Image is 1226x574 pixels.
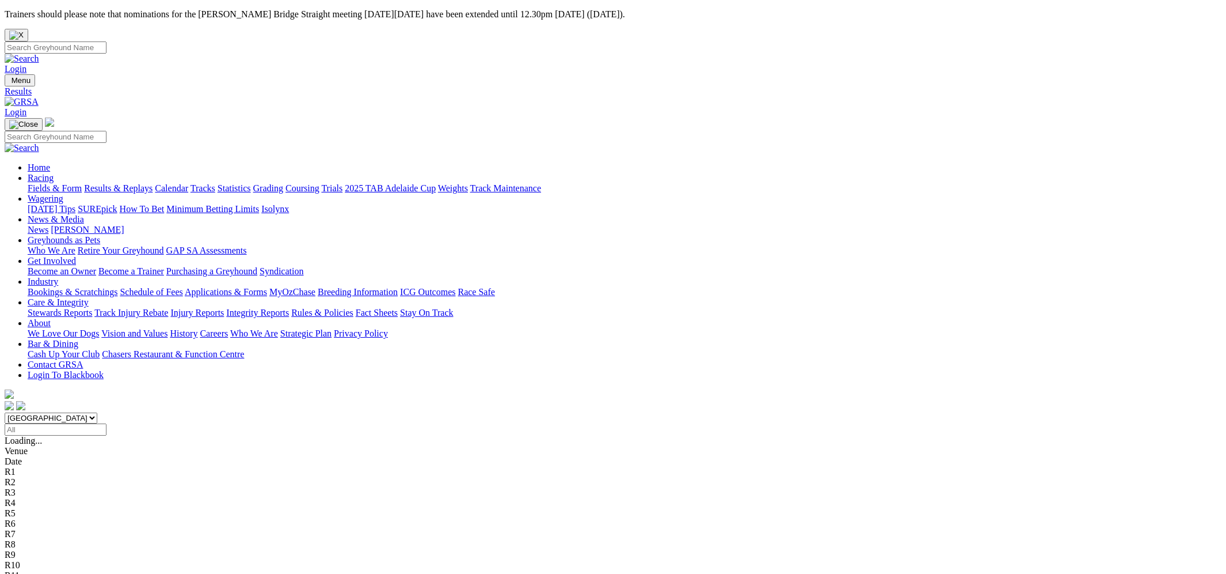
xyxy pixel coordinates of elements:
[5,539,1221,550] div: R8
[285,183,319,193] a: Coursing
[28,328,1221,339] div: About
[5,498,1221,508] div: R4
[28,287,1221,297] div: Industry
[16,401,25,410] img: twitter.svg
[155,183,188,193] a: Calendar
[5,131,106,143] input: Search
[226,308,289,318] a: Integrity Reports
[166,246,247,255] a: GAP SA Assessments
[218,183,251,193] a: Statistics
[28,287,117,297] a: Bookings & Scratchings
[5,446,1221,456] div: Venue
[9,31,24,40] img: X
[5,41,106,54] input: Search
[28,266,1221,277] div: Get Involved
[102,349,244,359] a: Chasers Restaurant & Function Centre
[28,214,84,224] a: News & Media
[12,76,31,85] span: Menu
[166,204,259,214] a: Minimum Betting Limits
[5,519,1221,529] div: R6
[253,183,283,193] a: Grading
[9,120,38,129] img: Close
[28,194,63,203] a: Wagering
[94,308,168,318] a: Track Injury Rebate
[5,86,1221,97] a: Results
[5,508,1221,519] div: R5
[5,529,1221,539] div: R7
[280,328,332,338] a: Strategic Plan
[261,204,289,214] a: Isolynx
[84,183,153,193] a: Results & Replays
[356,308,398,318] a: Fact Sheets
[166,266,257,276] a: Purchasing a Greyhound
[5,488,1221,498] div: R3
[321,183,342,193] a: Trials
[400,308,453,318] a: Stay On Track
[5,456,1221,467] div: Date
[28,318,51,328] a: About
[28,349,1221,360] div: Bar & Dining
[28,360,83,369] a: Contact GRSA
[28,256,76,266] a: Get Involved
[260,266,303,276] a: Syndication
[170,328,197,338] a: History
[28,225,48,235] a: News
[28,173,54,183] a: Racing
[5,29,28,41] button: Close
[120,204,165,214] a: How To Bet
[5,401,14,410] img: facebook.svg
[28,246,75,255] a: Who We Are
[28,183,82,193] a: Fields & Form
[200,328,228,338] a: Careers
[28,297,89,307] a: Care & Integrity
[28,183,1221,194] div: Racing
[28,370,104,380] a: Login To Blackbook
[28,339,78,349] a: Bar & Dining
[5,436,42,445] span: Loading...
[101,328,167,338] a: Vision and Values
[28,308,1221,318] div: Care & Integrity
[334,328,388,338] a: Privacy Policy
[28,308,92,318] a: Stewards Reports
[400,287,455,297] a: ICG Outcomes
[28,225,1221,235] div: News & Media
[5,54,39,64] img: Search
[5,390,14,399] img: logo-grsa-white.png
[28,204,75,214] a: [DATE] Tips
[28,349,100,359] a: Cash Up Your Club
[28,235,100,245] a: Greyhounds as Pets
[5,550,1221,560] div: R9
[170,308,224,318] a: Injury Reports
[5,467,1221,477] div: R1
[269,287,315,297] a: MyOzChase
[5,64,26,74] a: Login
[28,204,1221,214] div: Wagering
[5,143,39,153] img: Search
[5,424,106,436] input: Select date
[185,287,267,297] a: Applications & Forms
[5,560,1221,571] div: R10
[45,118,54,127] img: logo-grsa-white.png
[51,225,124,235] a: [PERSON_NAME]
[345,183,436,193] a: 2025 TAB Adelaide Cup
[28,277,58,286] a: Industry
[5,97,39,107] img: GRSA
[120,287,182,297] a: Schedule of Fees
[28,266,96,276] a: Become an Owner
[318,287,398,297] a: Breeding Information
[5,118,43,131] button: Toggle navigation
[5,107,26,117] a: Login
[28,328,99,338] a: We Love Our Dogs
[78,204,117,214] a: SUREpick
[28,163,50,172] a: Home
[28,246,1221,256] div: Greyhounds as Pets
[291,308,353,318] a: Rules & Policies
[5,74,35,86] button: Toggle navigation
[98,266,164,276] a: Become a Trainer
[470,183,541,193] a: Track Maintenance
[5,9,1221,20] p: Trainers should please note that nominations for the [PERSON_NAME] Bridge Straight meeting [DATE]...
[438,183,468,193] a: Weights
[191,183,215,193] a: Tracks
[78,246,164,255] a: Retire Your Greyhound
